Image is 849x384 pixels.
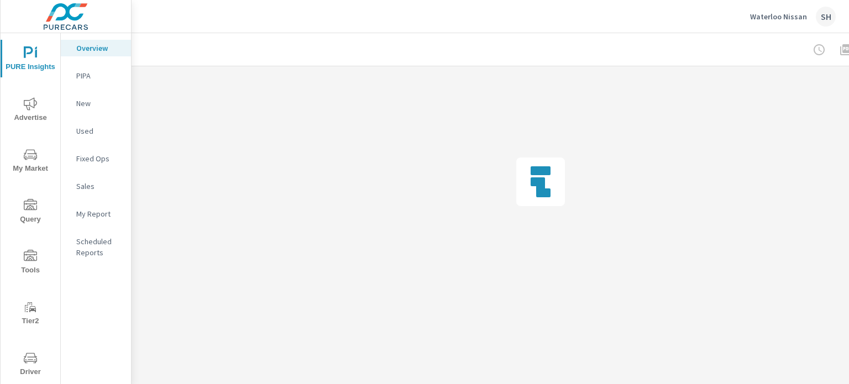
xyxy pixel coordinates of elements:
[4,46,57,73] span: PURE Insights
[4,351,57,378] span: Driver
[76,236,122,258] p: Scheduled Reports
[61,178,131,194] div: Sales
[61,123,131,139] div: Used
[76,98,122,109] p: New
[76,43,122,54] p: Overview
[4,148,57,175] span: My Market
[76,153,122,164] p: Fixed Ops
[4,250,57,277] span: Tools
[816,7,836,27] div: SH
[61,40,131,56] div: Overview
[61,206,131,222] div: My Report
[76,125,122,136] p: Used
[4,199,57,226] span: Query
[76,208,122,219] p: My Report
[61,233,131,261] div: Scheduled Reports
[61,67,131,84] div: PIPA
[76,181,122,192] p: Sales
[76,70,122,81] p: PIPA
[750,12,807,22] p: Waterloo Nissan
[4,301,57,328] span: Tier2
[4,97,57,124] span: Advertise
[61,150,131,167] div: Fixed Ops
[61,95,131,112] div: New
